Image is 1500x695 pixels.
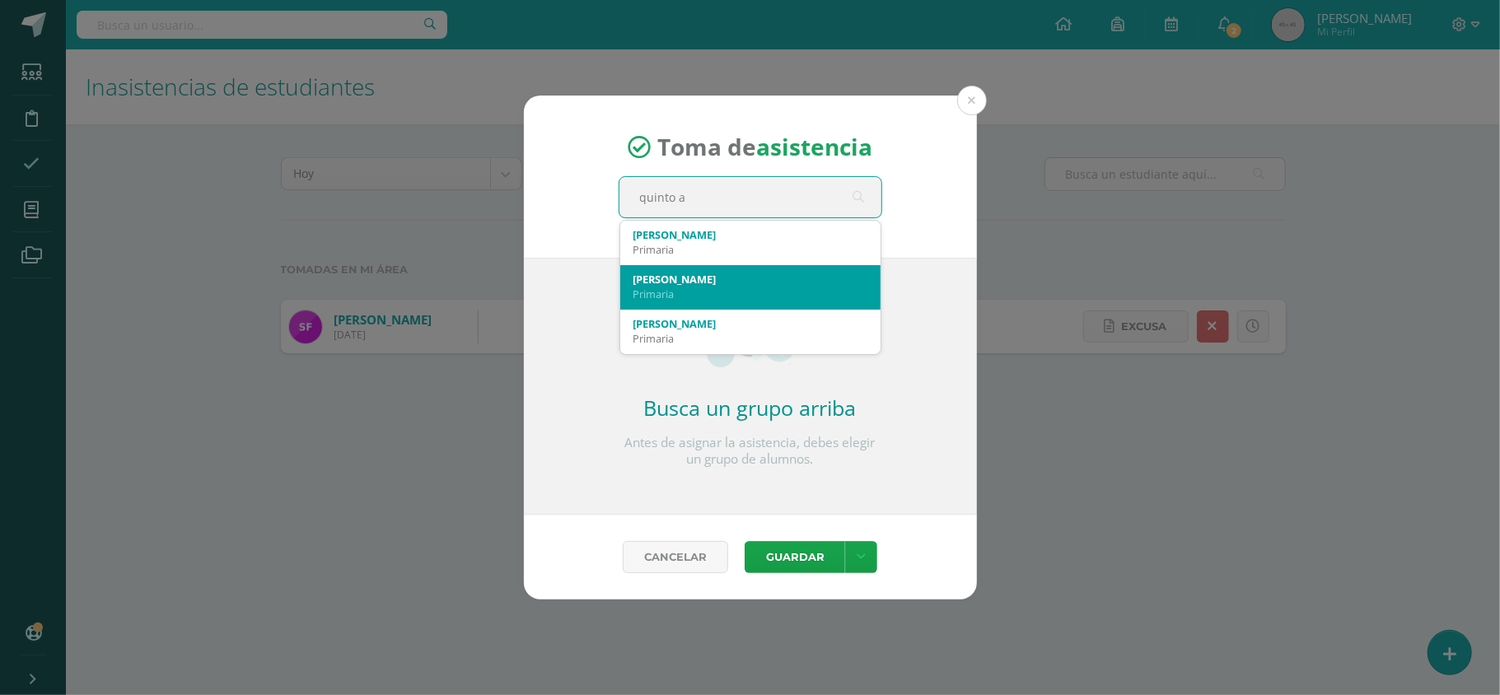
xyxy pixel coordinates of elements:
a: Cancelar [623,541,728,573]
div: Primaria [633,242,867,257]
div: [PERSON_NAME] [633,316,867,331]
h2: Busca un grupo arriba [619,394,882,422]
strong: asistencia [756,132,872,163]
div: [PERSON_NAME] [633,272,867,287]
span: Toma de [657,132,872,163]
div: [PERSON_NAME] [633,227,867,242]
input: Busca un grado o sección aquí... [619,177,881,217]
div: Primaria [633,331,867,346]
button: Close (Esc) [957,86,987,115]
div: Primaria [633,287,867,301]
button: Guardar [745,541,845,573]
p: Antes de asignar la asistencia, debes elegir un grupo de alumnos. [619,435,882,468]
